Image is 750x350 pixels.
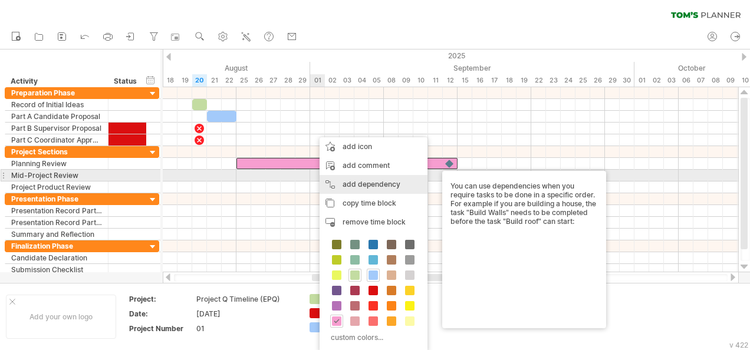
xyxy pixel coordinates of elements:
div: Monday, 6 October 2025 [679,74,693,87]
div: Candidate Declaration [11,252,102,263]
div: Tuesday, 7 October 2025 [693,74,708,87]
div: Wednesday, 1 October 2025 [634,74,649,87]
div: Thursday, 11 September 2025 [428,74,443,87]
div: Project: [129,294,194,304]
div: Thursday, 2 October 2025 [649,74,664,87]
div: custom colors... [325,329,418,345]
div: Mid-Project Review [11,170,102,181]
div: Thursday, 28 August 2025 [281,74,295,87]
div: Wednesday, 24 September 2025 [561,74,575,87]
div: Tuesday, 19 August 2025 [177,74,192,87]
div: You can use dependencies when you require tasks to be done in a specific order. For example if yo... [450,181,598,318]
div: Tuesday, 16 September 2025 [472,74,487,87]
div: Wednesday, 17 September 2025 [487,74,502,87]
div: Date: [129,309,194,319]
div: [DATE] [196,309,295,319]
div: add icon [320,137,427,156]
div: Part A Candidate Proposal [11,111,102,122]
div: Status [114,75,140,87]
div: Presentation Phase [11,193,102,204]
div: add dependency [320,175,427,194]
div: Record of Initial Ideas [11,99,102,110]
span: remove time block [343,217,406,226]
div: Tuesday, 9 September 2025 [399,74,413,87]
div: Monday, 29 September 2025 [605,74,620,87]
div: Wednesday, 10 September 2025 [413,74,428,87]
div: Part B Supervisor Proposal [11,123,102,134]
div: Presentation Record Part A [11,205,102,216]
div: Part C Coordinator Approval [11,134,102,146]
div: Activity [11,75,101,87]
div: Project Sections [11,146,102,157]
div: Summary and Reflection [11,229,102,240]
div: Monday, 25 August 2025 [236,74,251,87]
div: add comment [320,156,427,175]
div: Tuesday, 30 September 2025 [620,74,634,87]
div: v 422 [729,341,748,349]
div: Wednesday, 27 August 2025 [266,74,281,87]
div: Submission Checklist [11,264,102,275]
div: Friday, 29 August 2025 [295,74,310,87]
div: Monday, 15 September 2025 [458,74,472,87]
div: Thursday, 21 August 2025 [207,74,222,87]
span: copy time block [343,199,396,207]
div: Friday, 12 September 2025 [443,74,458,87]
div: Presentation Record Part B [11,217,102,228]
div: Monday, 22 September 2025 [531,74,546,87]
div: Wednesday, 20 August 2025 [192,74,207,87]
div: Project Number [129,323,194,334]
div: Friday, 5 September 2025 [369,74,384,87]
div: Friday, 3 October 2025 [664,74,679,87]
div: Add your own logo [6,295,116,339]
div: Preparation Phase [11,87,102,98]
div: Monday, 1 September 2025 [310,74,325,87]
div: Project Q Timeline (EPQ) [196,294,295,304]
div: Planning Review [11,158,102,169]
div: Friday, 26 September 2025 [590,74,605,87]
div: September 2025 [310,62,634,74]
div: Friday, 22 August 2025 [222,74,236,87]
div: Monday, 18 August 2025 [163,74,177,87]
div: Thursday, 4 September 2025 [354,74,369,87]
div: Project Product Review [11,181,102,193]
div: 01 [196,323,295,334]
div: Tuesday, 26 August 2025 [251,74,266,87]
div: Wednesday, 8 October 2025 [708,74,723,87]
div: Wednesday, 3 September 2025 [340,74,354,87]
div: Tuesday, 2 September 2025 [325,74,340,87]
div: Finalization Phase [11,240,102,252]
div: Friday, 19 September 2025 [517,74,531,87]
div: Thursday, 25 September 2025 [575,74,590,87]
div: Thursday, 9 October 2025 [723,74,738,87]
div: Thursday, 18 September 2025 [502,74,517,87]
div: Tuesday, 23 September 2025 [546,74,561,87]
div: Monday, 8 September 2025 [384,74,399,87]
